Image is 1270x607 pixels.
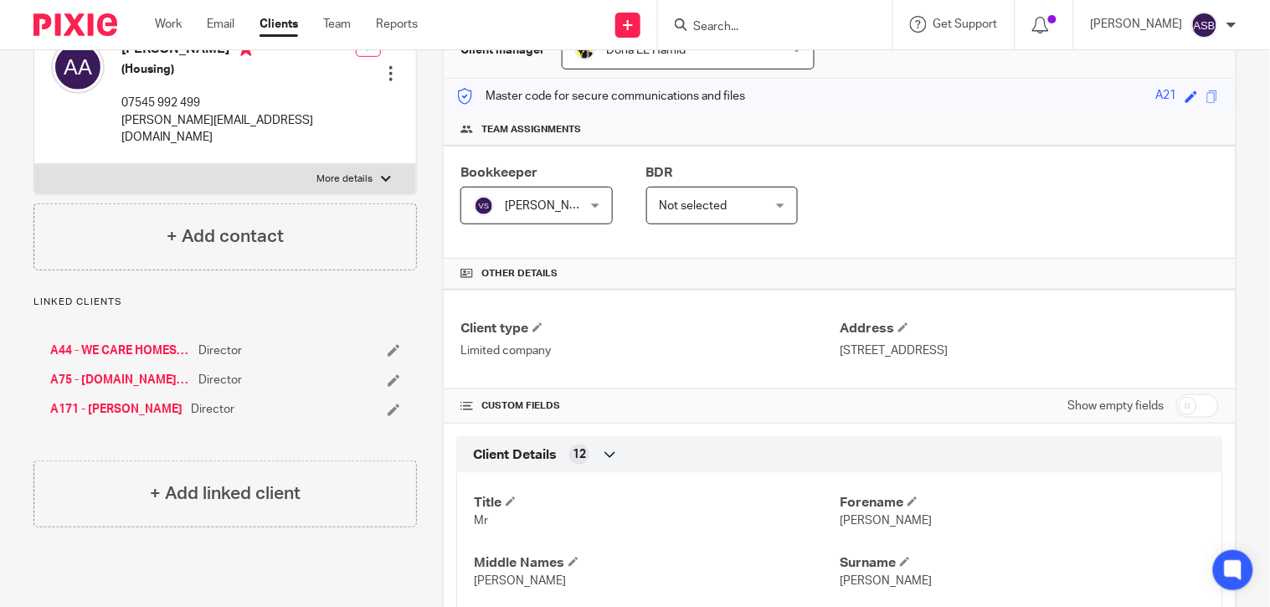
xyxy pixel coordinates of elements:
span: Director [191,401,234,418]
a: A75 - [DOMAIN_NAME] & COMPANY LIMITED [50,372,190,388]
img: svg%3E [51,40,105,94]
h4: Surname [840,554,1206,572]
span: [PERSON_NAME] [840,575,932,587]
span: Bookkeeper [460,166,537,179]
p: 07545 992 499 [121,95,356,111]
h4: Forename [840,494,1206,512]
span: 12 [573,446,586,463]
p: [PERSON_NAME] [1091,16,1183,33]
span: [PERSON_NAME] [505,200,597,212]
span: Director [198,342,242,359]
p: [STREET_ADDRESS] [840,342,1219,359]
img: Doha-Starbridge.jpg [575,40,595,60]
h4: Client type [460,320,840,337]
p: Linked clients [33,296,417,309]
h3: Client manager [460,42,545,59]
img: svg%3E [474,196,494,216]
h5: (Housing) [121,61,356,78]
span: Get Support [933,18,998,30]
div: A21 [1156,87,1177,106]
a: Clients [260,16,298,33]
p: Master code for secure communications and files [456,88,745,105]
a: Email [207,16,234,33]
h4: [PERSON_NAME] [121,40,356,61]
p: More details [316,172,373,186]
h4: + Add contact [167,224,284,249]
h4: CUSTOM FIELDS [460,399,840,413]
label: Show empty fields [1068,398,1165,414]
a: Work [155,16,182,33]
a: A171 - [PERSON_NAME] [50,401,183,418]
h4: Title [474,494,840,512]
h4: Middle Names [474,554,840,572]
span: Other details [481,267,558,280]
span: Not selected [660,200,728,212]
h4: + Add linked client [150,481,301,507]
a: Team [323,16,351,33]
h4: Address [840,320,1219,337]
span: [PERSON_NAME] [840,515,932,527]
img: svg%3E [1191,12,1218,39]
span: Client Details [473,446,557,464]
p: Limited company [460,342,840,359]
span: Team assignments [481,123,581,136]
span: BDR [646,166,673,179]
a: Reports [376,16,418,33]
input: Search [692,20,842,35]
span: Doha EL Hamid [606,44,686,56]
img: Pixie [33,13,117,36]
p: [PERSON_NAME][EMAIL_ADDRESS][DOMAIN_NAME] [121,112,356,147]
span: [PERSON_NAME] [474,575,566,587]
span: Mr [474,515,488,527]
a: A44 - WE CARE HOMES C.I.C. [50,342,190,359]
span: Director [198,372,242,388]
